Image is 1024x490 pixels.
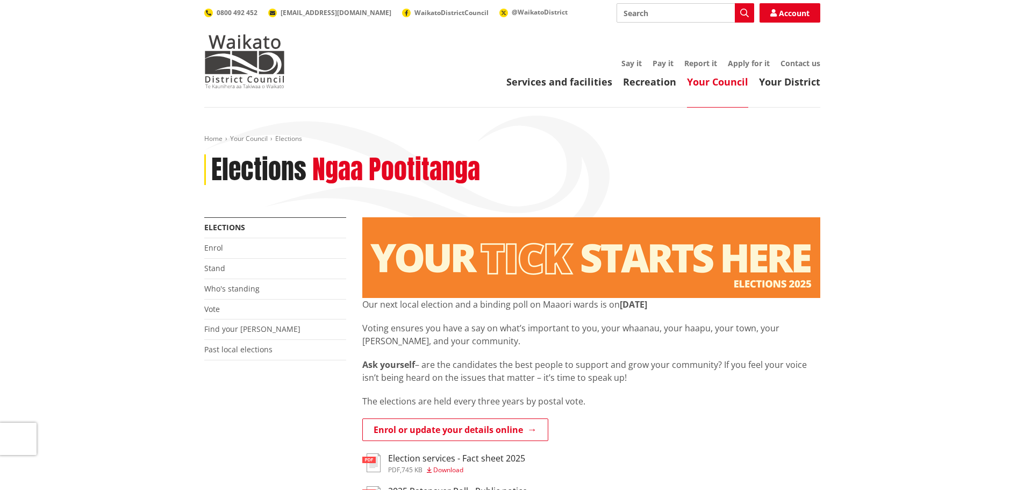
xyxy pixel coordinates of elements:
[512,8,568,17] span: @WaikatoDistrict
[362,322,820,347] p: Voting ensures you have a say on what’s important to you, your whaanau, your haapu, your town, yo...
[362,453,525,473] a: Election services - Fact sheet 2025 pdf,745 KB Download
[362,395,820,408] p: The elections are held every three years by postal vote.
[362,298,820,311] p: Our next local election and a binding poll on Maaori wards is on
[621,58,642,68] a: Say it
[728,58,770,68] a: Apply for it
[362,453,381,472] img: document-pdf.svg
[211,154,306,186] h1: Elections
[414,8,489,17] span: WaikatoDistrictCouncil
[362,217,820,298] img: Elections - Website banner
[433,465,463,474] span: Download
[204,134,223,143] a: Home
[759,75,820,88] a: Your District
[204,222,245,232] a: Elections
[268,8,391,17] a: [EMAIL_ADDRESS][DOMAIN_NAME]
[760,3,820,23] a: Account
[402,8,489,17] a: WaikatoDistrictCouncil
[388,453,525,464] h3: Election services - Fact sheet 2025
[780,58,820,68] a: Contact us
[617,3,754,23] input: Search input
[402,465,423,474] span: 745 KB
[687,75,748,88] a: Your Council
[499,8,568,17] a: @WaikatoDistrict
[204,324,300,334] a: Find your [PERSON_NAME]
[684,58,717,68] a: Report it
[388,465,400,474] span: pdf
[312,154,480,186] h2: Ngaa Pootitanga
[653,58,674,68] a: Pay it
[623,75,676,88] a: Recreation
[204,243,223,253] a: Enrol
[204,344,273,354] a: Past local elections
[217,8,257,17] span: 0800 492 452
[362,359,415,371] strong: Ask yourself
[362,358,820,384] p: – are the candidates the best people to support and grow your community? If you feel your voice i...
[506,75,612,88] a: Services and facilities
[620,299,647,310] strong: [DATE]
[204,304,220,314] a: Vote
[230,134,268,143] a: Your Council
[388,467,525,473] div: ,
[204,34,285,88] img: Waikato District Council - Te Kaunihera aa Takiwaa o Waikato
[204,8,257,17] a: 0800 492 452
[362,418,548,441] a: Enrol or update your details online
[275,134,302,143] span: Elections
[204,263,225,273] a: Stand
[204,283,260,294] a: Who's standing
[281,8,391,17] span: [EMAIL_ADDRESS][DOMAIN_NAME]
[204,134,820,144] nav: breadcrumb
